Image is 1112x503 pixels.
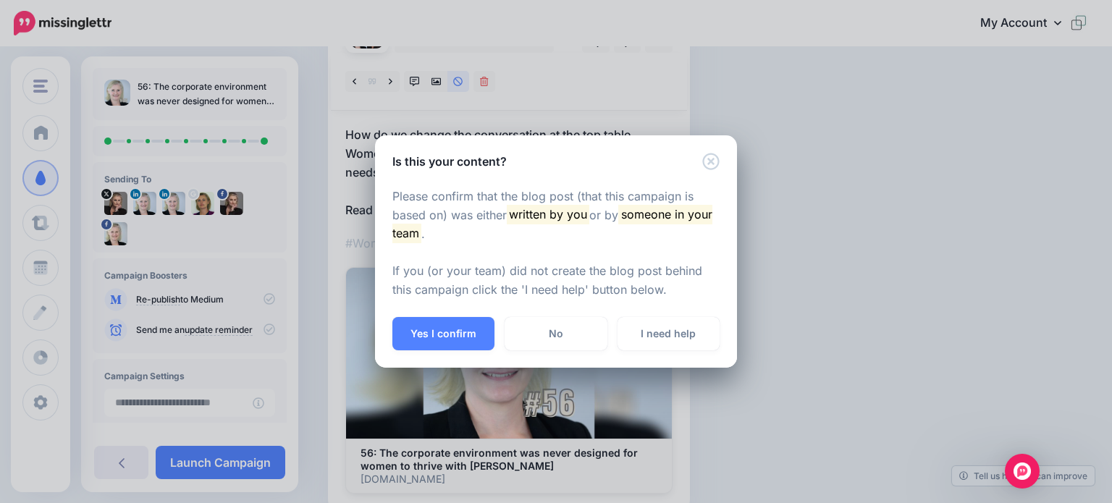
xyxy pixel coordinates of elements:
[392,153,507,170] h5: Is this your content?
[507,205,589,224] mark: written by you
[618,317,720,350] a: I need help
[392,317,494,350] button: Yes I confirm
[702,153,720,171] button: Close
[392,205,712,242] mark: someone in your team
[1005,454,1040,489] div: Open Intercom Messenger
[505,317,607,350] a: No
[392,187,720,300] p: Please confirm that the blog post (that this campaign is based on) was either or by . If you (or ...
